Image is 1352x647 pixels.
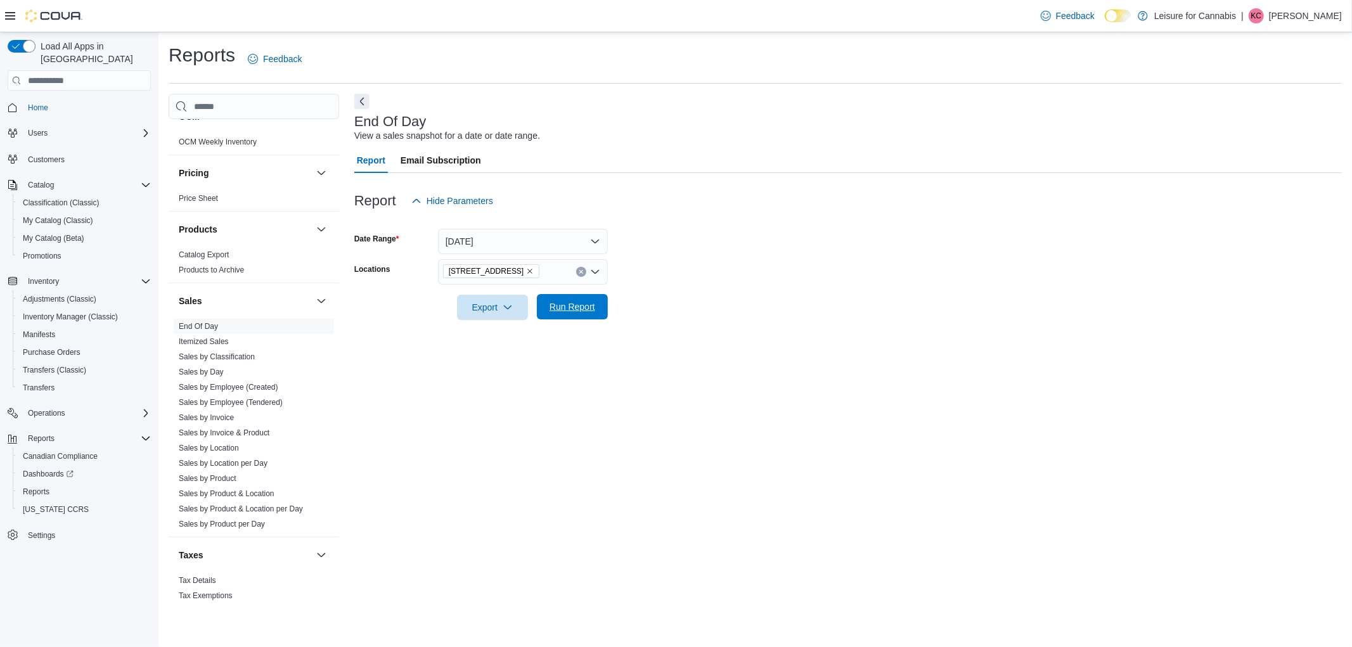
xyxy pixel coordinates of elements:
button: Reports [13,483,156,501]
span: [US_STATE] CCRS [23,504,89,515]
a: Tax Details [179,576,216,585]
button: Reports [3,430,156,447]
button: Run Report [537,294,608,319]
button: Transfers (Classic) [13,361,156,379]
span: Reports [28,433,55,444]
a: Sales by Product & Location per Day [179,504,303,513]
h3: Report [354,193,396,208]
img: Cova [25,10,82,22]
button: Operations [3,404,156,422]
a: Sales by Day [179,368,224,376]
a: Sales by Product per Day [179,520,265,528]
span: Inventory Manager (Classic) [18,309,151,324]
span: Users [23,125,151,141]
span: Home [23,99,151,115]
span: Transfers (Classic) [18,362,151,378]
button: Inventory [23,274,64,289]
div: Sales [169,319,339,537]
a: Canadian Compliance [18,449,103,464]
button: Reports [23,431,60,446]
h3: Pricing [179,167,209,179]
button: Open list of options [590,267,600,277]
button: Next [354,94,370,109]
span: Canadian Compliance [18,449,151,464]
a: Customers [23,152,70,167]
h3: End Of Day [354,114,427,129]
button: Promotions [13,247,156,265]
button: Pricing [179,167,311,179]
span: Reports [23,487,49,497]
input: Dark Mode [1105,10,1131,23]
span: Sales by Invoice [179,413,234,423]
span: Manifests [18,327,151,342]
span: Sales by Location per Day [179,458,267,468]
button: Transfers [13,379,156,397]
span: Classification (Classic) [18,195,151,210]
span: My Catalog (Beta) [18,231,151,246]
span: Report [357,148,385,173]
span: Operations [23,406,151,421]
span: Settings [23,527,151,543]
span: Email Subscription [401,148,481,173]
a: My Catalog (Classic) [18,213,98,228]
button: My Catalog (Beta) [13,229,156,247]
a: Sales by Invoice & Product [179,428,269,437]
button: Purchase Orders [13,343,156,361]
button: [US_STATE] CCRS [13,501,156,518]
span: Transfers [23,383,55,393]
button: Sales [179,295,311,307]
span: Sales by Invoice & Product [179,428,269,438]
a: Price Sheet [179,194,218,203]
a: Sales by Product & Location [179,489,274,498]
span: Manifests [23,330,55,340]
span: Catalog [23,177,151,193]
div: OCM [169,134,339,155]
a: Inventory Manager (Classic) [18,309,123,324]
h3: Taxes [179,549,203,561]
div: Pricing [169,191,339,211]
button: Inventory [3,272,156,290]
p: Leisure for Cannabis [1154,8,1236,23]
button: Adjustments (Classic) [13,290,156,308]
span: Sales by Product & Location per Day [179,504,303,514]
span: Transfers (Classic) [23,365,86,375]
a: Settings [23,528,60,543]
button: Operations [23,406,70,421]
button: Remove 3121 W. Broadway from selection in this group [526,267,534,275]
div: Products [169,247,339,283]
a: Sales by Location [179,444,239,452]
span: Feedback [1056,10,1095,22]
span: Export [465,295,520,320]
span: Dark Mode [1105,22,1105,23]
span: Classification (Classic) [23,198,100,208]
button: Manifests [13,326,156,343]
button: Export [457,295,528,320]
span: Promotions [18,248,151,264]
a: Feedback [1036,3,1100,29]
span: Reports [23,431,151,446]
span: Washington CCRS [18,502,151,517]
span: My Catalog (Classic) [23,215,93,226]
span: Promotions [23,251,61,261]
button: Pricing [314,165,329,181]
div: View a sales snapshot for a date or date range. [354,129,540,143]
label: Locations [354,264,390,274]
div: Taxes [169,573,339,608]
span: Sales by Product per Day [179,519,265,529]
a: Purchase Orders [18,345,86,360]
a: OCM Weekly Inventory [179,138,257,146]
button: Settings [3,526,156,544]
span: Sales by Product [179,473,236,484]
h3: Products [179,223,217,236]
span: End Of Day [179,321,218,331]
span: My Catalog (Classic) [18,213,151,228]
span: Adjustments (Classic) [18,291,151,307]
button: Taxes [179,549,311,561]
span: Inventory [28,276,59,286]
span: Sales by Product & Location [179,489,274,499]
a: Transfers [18,380,60,395]
span: Sales by Classification [179,352,255,362]
h3: Sales [179,295,202,307]
a: Dashboards [18,466,79,482]
span: Price Sheet [179,193,218,203]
